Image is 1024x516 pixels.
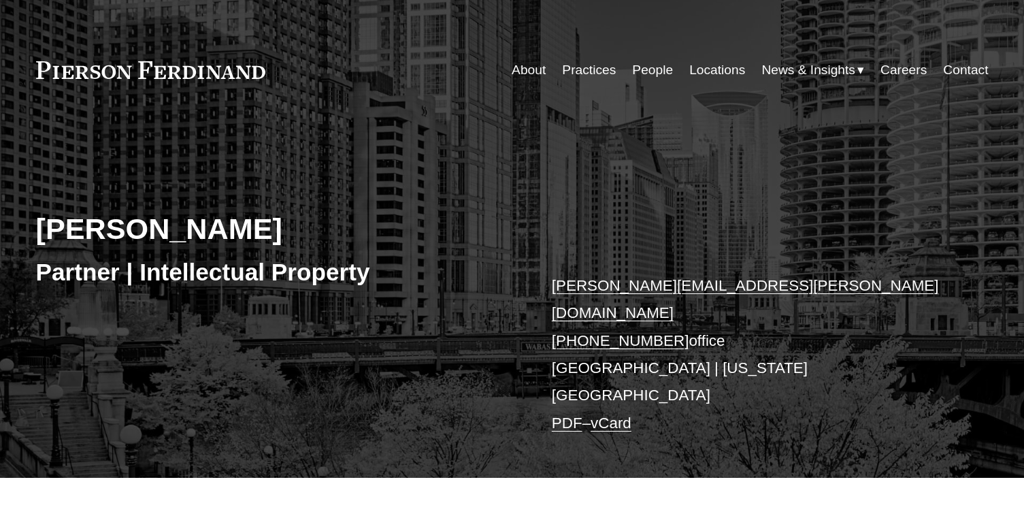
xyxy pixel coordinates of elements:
a: PDF [552,415,582,432]
a: vCard [591,415,631,432]
a: People [632,57,673,83]
p: office [GEOGRAPHIC_DATA] | [US_STATE][GEOGRAPHIC_DATA] – [552,272,948,437]
a: [PHONE_NUMBER] [552,332,689,349]
a: About [512,57,546,83]
a: Careers [880,57,927,83]
a: Locations [689,57,745,83]
a: Contact [943,57,988,83]
a: [PERSON_NAME][EMAIL_ADDRESS][PERSON_NAME][DOMAIN_NAME] [552,277,939,321]
a: folder dropdown [761,57,864,83]
a: Practices [562,57,616,83]
span: News & Insights [761,59,855,82]
h2: [PERSON_NAME] [36,211,512,246]
h3: Partner | Intellectual Property [36,257,512,287]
